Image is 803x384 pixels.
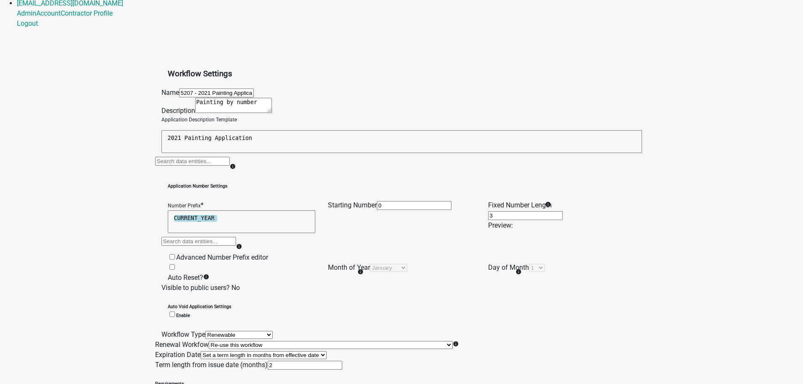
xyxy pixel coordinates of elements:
input: Enable [169,311,175,317]
p: Number Prefix [168,203,201,209]
h6: Application Number Settings [168,183,636,190]
label: Fixed Number Length [488,201,552,209]
h6: Auto Void Application Settings [168,303,636,319]
div: [EMAIL_ADDRESS][DOMAIN_NAME] [17,8,803,29]
a: Logout [17,19,38,27]
label: Description [161,107,195,115]
a: Contractor Profile [61,9,113,17]
i: info [453,341,459,347]
label: Auto Reset? [168,263,203,282]
i: info [516,269,521,275]
wm-data-entity-autocomplete: Application Description Template [161,116,642,172]
i: info [230,164,236,169]
a: Account [36,9,61,17]
p: Application Description Template [161,116,642,124]
i: info [545,201,551,207]
i: info [236,244,242,250]
label: Renewal Workfow [155,341,209,349]
label: Starting Number [328,201,377,209]
label: Advanced Number Prefix editor [168,253,268,261]
input: Search data entities... [155,157,230,166]
input: Advanced Number Prefix editor [169,254,175,260]
label: Expiration Date [155,351,201,359]
label: Workflow Type [161,330,205,338]
label: Visible to public users? No [161,284,240,292]
i: info [203,274,209,280]
label: Month of Year [328,263,370,271]
label: Name [161,89,179,97]
label: Day of Month [488,263,529,271]
label: Enable [168,313,190,318]
input: Search data entities... [161,237,236,246]
h3: Workflow Settings [168,68,636,80]
div: Preview: [488,220,636,231]
a: Admin [17,9,36,17]
input: Auto Reset? [169,264,175,270]
label: Term length from issue date (months) [155,361,268,369]
i: info [357,269,363,275]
